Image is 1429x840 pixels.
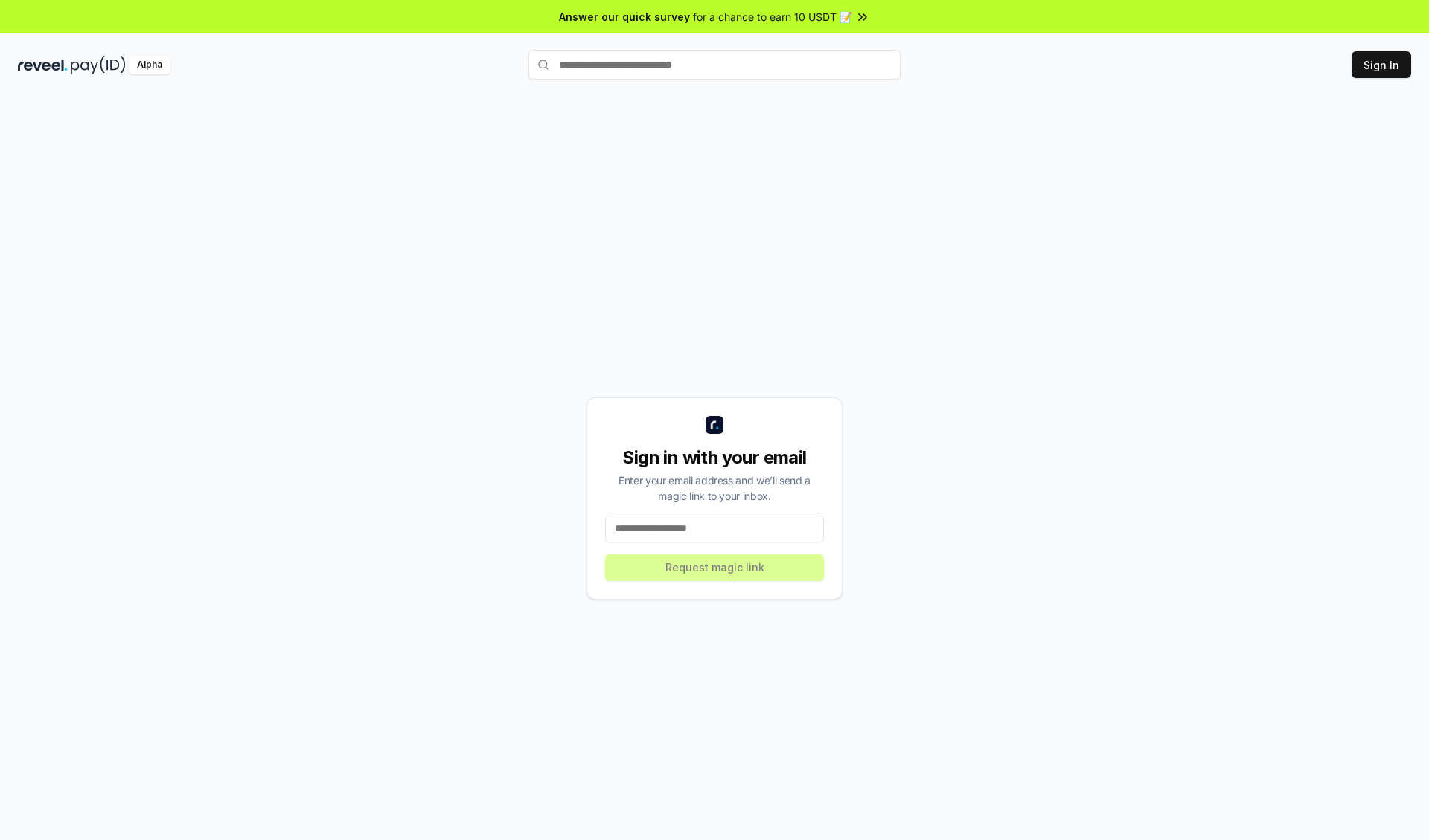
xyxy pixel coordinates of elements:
div: Enter your email address and we’ll send a magic link to your inbox. [605,472,824,504]
div: Sign in with your email [605,446,824,469]
button: Sign In [1352,51,1411,78]
img: pay_id [71,56,126,74]
span: for a chance to earn 10 USDT 📝 [693,9,852,25]
div: Alpha [129,56,170,74]
span: Answer our quick survey [559,9,690,25]
img: reveel_dark [18,56,68,74]
img: logo_small [706,416,723,434]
